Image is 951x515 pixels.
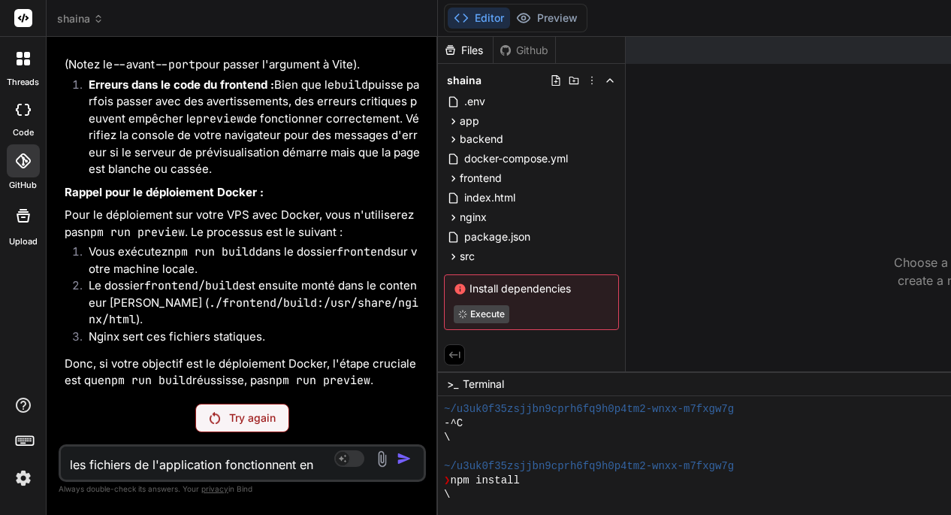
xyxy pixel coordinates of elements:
span: \ [444,488,450,502]
img: Retry [210,412,220,424]
strong: Rappel pour le déploiement Docker : [65,185,264,199]
code: preview [196,111,243,126]
span: app [460,114,479,129]
span: ❯ [444,474,450,488]
button: Preview [510,8,584,29]
code: -- [113,57,126,72]
code: npm run build [104,373,192,388]
span: \ [444,431,450,445]
code: npm run preview [269,373,370,388]
span: nginx [460,210,487,225]
li: Nginx sert ces fichiers statiques. [77,329,423,350]
img: settings [11,465,36,491]
span: index.html [463,189,517,207]
span: >_ [447,377,458,392]
span: shaina [447,73,482,88]
div: Github [494,43,555,58]
label: threads [7,76,39,89]
span: package.json [463,228,532,246]
li: Vous exécutez dans le dossier sur votre machine locale. [77,244,423,277]
span: Install dependencies [454,281,609,296]
span: privacy [201,484,228,493]
span: src [460,249,475,264]
p: Always double-check its answers. Your in Bind [59,482,426,496]
p: Try again [229,410,276,426]
p: Pour le déploiement sur votre VPS avec Docker, vous n'utiliserez pas . Le processus est le suivant : [65,207,423,241]
img: icon [397,451,412,466]
p: Donc, si votre objectif est le déploiement Docker, l'étape cruciale est que réussisse, pas . [65,356,423,389]
label: Upload [9,235,38,248]
img: attachment [373,450,391,468]
code: frontend [337,244,391,259]
li: Le dossier est ensuite monté dans le conteneur [PERSON_NAME] ( ). [77,277,423,329]
code: npm run preview [83,225,185,240]
span: shaina [57,11,104,26]
span: frontend [460,171,502,186]
span: ~/u3uk0f35zsjjbn9cprh6fq9h0p4tm2-wnxx-m7fxgw7g [444,459,734,474]
label: GitHub [9,179,37,192]
div: Files [438,43,493,58]
span: -^C [444,417,463,431]
strong: Erreurs dans le code du frontend : [89,77,274,92]
span: .env [463,92,487,111]
code: --port [155,57,195,72]
code: ./frontend/build:/usr/share/nginx/html [89,295,418,328]
span: Terminal [463,377,504,392]
code: npm run build [168,244,255,259]
span: ~/u3uk0f35zsjjbn9cprh6fq9h0p4tm2-wnxx-m7fxgw7g [444,402,734,417]
label: code [13,126,34,139]
span: npm install [450,474,519,488]
code: frontend/build [144,278,239,293]
code: build [334,77,368,92]
span: backend [460,132,503,147]
button: Editor [448,8,510,29]
span: docker-compose.yml [463,150,569,168]
button: Execute [454,305,509,323]
li: Bien que le puisse parfois passer avec des avertissements, des erreurs critiques peuvent empêcher... [77,77,423,178]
